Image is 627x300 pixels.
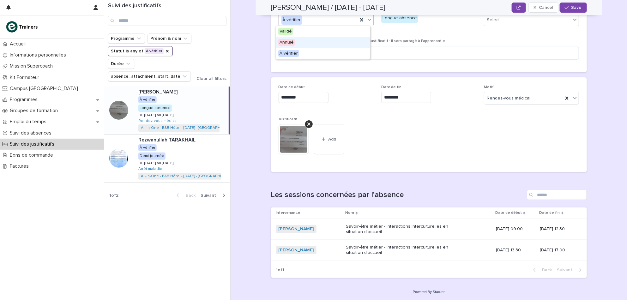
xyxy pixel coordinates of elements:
p: Campus [GEOGRAPHIC_DATA] [7,86,83,92]
div: À vérifier [276,48,370,59]
a: All-in-One - B&B Hôtel - [DATE] - [GEOGRAPHIC_DATA] - Réceptionniste polyvalent [141,174,286,178]
span: Validé [278,28,293,35]
p: Accueil [7,41,31,47]
a: Rendez-vous médical [138,119,178,123]
a: [PERSON_NAME] [279,226,314,232]
button: Back [172,193,198,198]
button: Prénom & nom [148,33,191,44]
h1: Les sessions concernées par l'absence [271,190,524,200]
span: Add [328,137,336,141]
p: Groupes de formation [7,108,63,114]
span: Next [557,268,576,272]
button: Durée [108,59,134,69]
input: Search [108,16,226,26]
p: Date de début [495,209,522,216]
p: Suivi des absences [7,130,57,136]
span: Date de fin [381,85,402,89]
a: Rezwanullah TARAKHAILRezwanullah TARAKHAIL À vérifierDemi-journéeDu [DATE] au [DATE]Du [DATE] au ... [104,135,230,183]
button: Cancel [528,3,559,13]
button: Next [198,193,230,198]
button: Save [560,3,587,13]
p: Emploi du temps [7,119,51,125]
span: À vérifier [278,50,299,57]
p: [DATE] 13:30 [496,248,535,253]
div: À vérifier [281,15,302,25]
button: Statut [108,46,173,56]
p: Savoir-être métier - Interactions interculturelles en situation d’accueil [346,245,456,255]
a: [PERSON_NAME][PERSON_NAME] À vérifierLongue absenceDu [DATE] au [DATE]Du [DATE] au [DATE] Rendez-... [104,87,230,135]
div: Longue absence [381,14,418,23]
button: Clear all filters [191,76,226,81]
span: Motif [484,85,494,89]
div: Demi-journée [138,153,166,159]
div: Select... [487,17,503,23]
tr: [PERSON_NAME] Savoir-être métier - Interactions interculturelles en situation d’accueil[DATE] 09:... [271,219,587,240]
span: Next [201,193,220,198]
p: Date de fin [540,209,560,216]
p: [PERSON_NAME] [138,88,179,95]
div: À vérifier [138,144,157,151]
input: Search [527,190,587,200]
span: Justificatif [279,117,298,121]
div: Longue absence [138,105,172,111]
button: Add [314,124,344,154]
p: 1 of 2 [104,188,124,203]
p: Factures [7,163,34,169]
h2: [PERSON_NAME] / [DATE] - [DATE] [271,3,386,12]
p: Intervenant.e [276,209,301,216]
button: absence_attachment_start_date [108,71,191,81]
p: Rezwanullah TARAKHAIL [138,136,197,143]
button: Back [528,267,555,273]
p: Nom [345,209,354,216]
img: K0CqGN7SDeD6s4JG8KQk [5,21,40,33]
div: À vérifier [138,96,157,103]
p: Kit Formateur [7,75,44,81]
p: [DATE] 17:00 [540,248,577,253]
p: Savoir-être métier - Interactions interculturelles en situation d’accueil [346,224,456,235]
span: Cancel [539,5,553,10]
a: Powered By Stacker [413,290,445,294]
span: Clear all filters [196,76,226,81]
p: Suivi des justificatifs [7,141,59,147]
div: Annulé [276,37,370,48]
p: Du [DATE] au [DATE] [138,112,175,117]
h1: Suivi des justificatifs [108,3,226,9]
p: [DATE] 09:00 [496,226,535,232]
span: Back [182,193,196,198]
div: Validé [276,26,370,37]
a: [PERSON_NAME] [279,248,314,253]
span: Date de début [279,85,305,89]
tr: [PERSON_NAME] Savoir-être métier - Interactions interculturelles en situation d’accueil[DATE] 13:... [271,240,587,261]
p: Mission Supercoach [7,63,58,69]
button: Next [555,267,587,273]
a: Arrêt maladie [138,167,162,171]
span: Back [539,268,552,272]
span: Annulé [278,39,295,46]
p: Programmes [7,97,43,103]
p: Informations personnelles [7,52,71,58]
span: Save [571,5,582,10]
p: Bons de commande [7,152,58,158]
p: Du [DATE] au [DATE] [138,160,175,165]
span: Rendez-vous médical [487,95,530,102]
p: [DATE] 12:30 [540,226,577,232]
p: 1 of 1 [271,262,290,278]
a: All-in-One - B&B Hôtel - [DATE] - [GEOGRAPHIC_DATA] - Réceptionniste polyvalent [141,126,286,130]
button: Programme [108,33,145,44]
